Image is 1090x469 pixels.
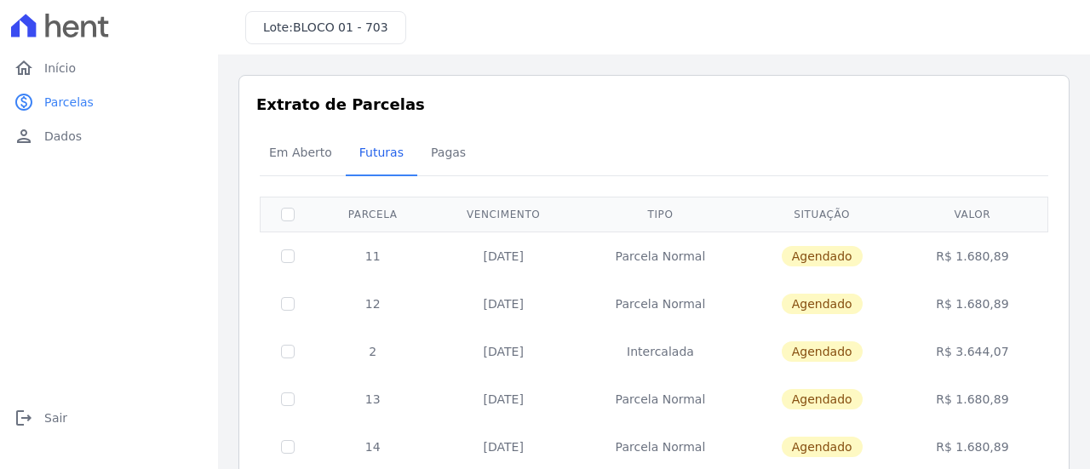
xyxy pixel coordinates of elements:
td: [DATE] [430,375,577,423]
th: Parcela [315,197,430,232]
span: Agendado [782,246,863,266]
span: Futuras [349,135,414,169]
span: Sair [44,409,67,426]
a: paidParcelas [7,85,211,119]
a: Futuras [346,132,417,176]
span: BLOCO 01 - 703 [293,20,388,34]
i: paid [14,92,34,112]
h3: Lote: [263,19,388,37]
span: Dados [44,128,82,145]
h3: Extrato de Parcelas [256,93,1052,116]
td: R$ 1.680,89 [900,280,1046,328]
span: Agendado [782,294,863,314]
span: Agendado [782,437,863,457]
td: [DATE] [430,328,577,375]
th: Tipo [577,197,744,232]
span: Início [44,60,76,77]
td: Parcela Normal [577,280,744,328]
th: Situação [744,197,900,232]
th: Vencimento [430,197,577,232]
th: Valor [900,197,1046,232]
i: person [14,126,34,146]
td: [DATE] [430,280,577,328]
a: homeInício [7,51,211,85]
a: Pagas [417,132,479,176]
i: home [14,58,34,78]
a: logoutSair [7,401,211,435]
td: 13 [315,375,430,423]
td: 2 [315,328,430,375]
span: Em Aberto [259,135,342,169]
span: Agendado [782,389,863,409]
td: Parcela Normal [577,232,744,280]
span: Agendado [782,341,863,362]
span: Parcelas [44,94,94,111]
td: R$ 1.680,89 [900,375,1046,423]
td: [DATE] [430,232,577,280]
td: R$ 3.644,07 [900,328,1046,375]
td: Parcela Normal [577,375,744,423]
span: Pagas [421,135,476,169]
a: personDados [7,119,211,153]
i: logout [14,408,34,428]
td: Intercalada [577,328,744,375]
td: 11 [315,232,430,280]
a: Em Aberto [255,132,346,176]
td: 12 [315,280,430,328]
td: R$ 1.680,89 [900,232,1046,280]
